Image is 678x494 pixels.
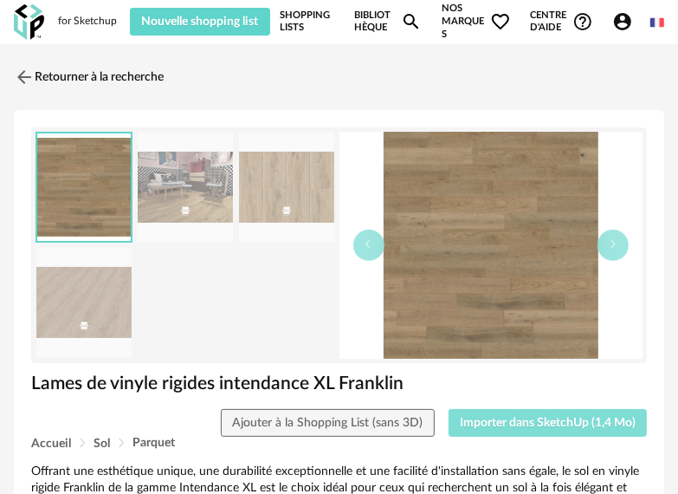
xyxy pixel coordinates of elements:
[14,67,35,88] img: svg+xml;base64,PHN2ZyB3aWR0aD0iMjQiIGhlaWdodD0iMjQiIHZpZXdCb3g9IjAgMCAyNCAyNCIgZmlsbD0ibm9uZSIgeG...
[530,10,593,35] span: Centre d'aideHelp Circle Outline icon
[141,16,258,28] span: Nouvelle shopping list
[138,133,233,243] img: IntendanceFranklinGood4jpg_6638e85150c1f.jpg
[612,11,633,32] span: Account Circle icon
[130,8,270,36] button: Nouvelle shopping list
[14,58,164,96] a: Retourner à la recherche
[221,409,435,437] button: Ajouter à la Shopping List (sans 3D)
[490,11,511,32] span: Heart Outline icon
[612,11,641,32] span: Account Circle icon
[354,3,423,41] a: BibliothèqueMagnify icon
[232,417,423,429] span: Ajouter à la Shopping List (sans 3D)
[31,437,647,450] div: Breadcrumb
[650,16,664,29] img: fr
[31,372,647,395] h1: Lames de vinyle rigides intendance XL Franklin
[239,133,334,243] img: IntendanceFranklinGoodjpg_6638e85251d5f.jpg
[401,11,422,32] span: Magnify icon
[14,4,44,40] img: OXP
[442,3,511,41] span: Nos marques
[339,132,643,359] img: thumbnail.png
[36,248,132,358] img: IntendanceFranklinGood2jpg_6638e851ce700.jpg
[460,417,636,429] span: Importer dans SketchUp (1,4 Mo)
[58,15,117,29] div: for Sketchup
[132,437,175,449] span: Parquet
[572,11,593,32] span: Help Circle Outline icon
[94,438,110,450] span: Sol
[31,438,71,450] span: Accueil
[37,133,131,242] img: thumbnail.png
[280,3,335,41] a: Shopping Lists
[449,409,648,437] button: Importer dans SketchUp (1,4 Mo)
